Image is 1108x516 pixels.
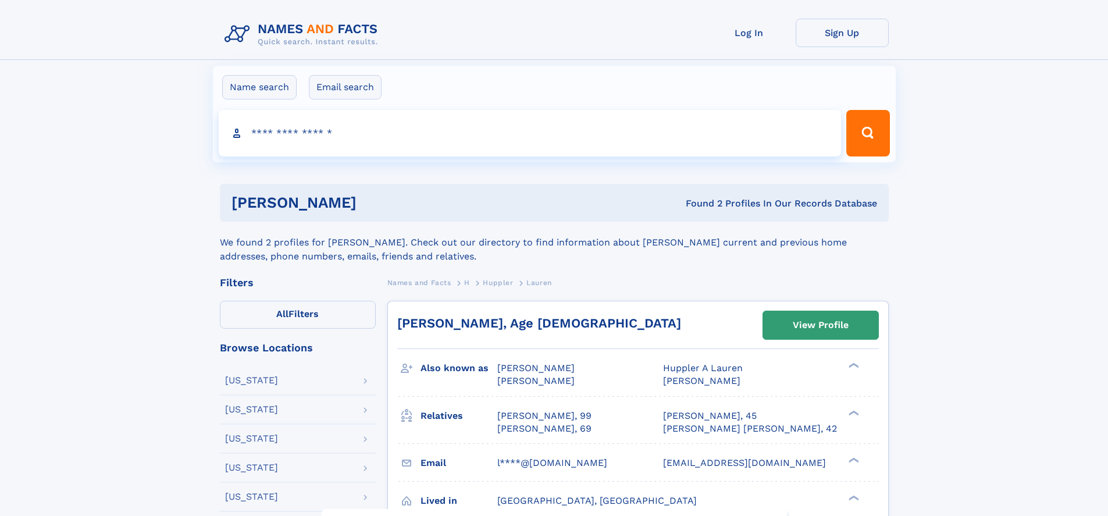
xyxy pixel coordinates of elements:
div: Found 2 Profiles In Our Records Database [521,197,877,210]
span: [PERSON_NAME] [497,362,575,373]
span: Huppler [483,279,513,287]
span: [PERSON_NAME] [497,375,575,386]
a: [PERSON_NAME], 69 [497,422,592,435]
a: [PERSON_NAME], Age [DEMOGRAPHIC_DATA] [397,316,681,330]
a: Huppler [483,275,513,290]
div: [US_STATE] [225,376,278,385]
a: Log In [703,19,796,47]
a: [PERSON_NAME], 99 [497,410,592,422]
span: [PERSON_NAME] [663,375,740,386]
h3: Also known as [421,358,497,378]
span: [EMAIL_ADDRESS][DOMAIN_NAME] [663,457,826,468]
a: [PERSON_NAME] [PERSON_NAME], 42 [663,422,837,435]
div: [US_STATE] [225,492,278,501]
div: [US_STATE] [225,405,278,414]
span: Huppler A Lauren [663,362,743,373]
div: ❯ [846,362,860,369]
div: View Profile [793,312,849,339]
a: [PERSON_NAME], 45 [663,410,757,422]
div: [US_STATE] [225,434,278,443]
label: Name search [222,75,297,99]
a: Sign Up [796,19,889,47]
button: Search Button [846,110,889,156]
span: H [464,279,470,287]
h3: Lived in [421,491,497,511]
span: [GEOGRAPHIC_DATA], [GEOGRAPHIC_DATA] [497,495,697,506]
a: View Profile [763,311,878,339]
div: [US_STATE] [225,463,278,472]
div: Filters [220,277,376,288]
div: We found 2 profiles for [PERSON_NAME]. Check out our directory to find information about [PERSON_... [220,222,889,264]
input: search input [219,110,842,156]
div: ❯ [846,494,860,501]
label: Filters [220,301,376,329]
div: ❯ [846,409,860,417]
img: Logo Names and Facts [220,19,387,50]
h3: Relatives [421,406,497,426]
div: ❯ [846,456,860,464]
span: Lauren [526,279,552,287]
label: Email search [309,75,382,99]
h3: Email [421,453,497,473]
span: All [276,308,288,319]
a: Names and Facts [387,275,451,290]
div: Browse Locations [220,343,376,353]
h1: [PERSON_NAME] [231,195,521,210]
a: H [464,275,470,290]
